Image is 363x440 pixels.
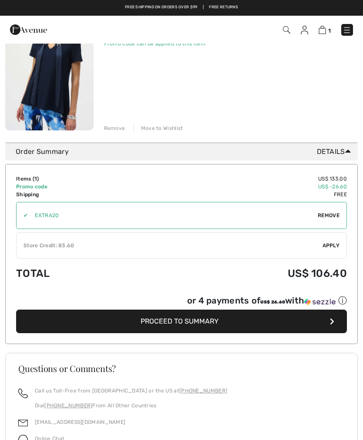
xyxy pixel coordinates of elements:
a: 1 [319,24,331,35]
span: 1 [328,27,331,34]
td: Items ( ) [16,175,136,183]
img: Menu [343,26,351,34]
img: email [18,418,28,428]
a: Free shipping on orders over $99 [125,4,198,10]
img: My Info [301,26,308,34]
div: or 4 payments ofUS$ 26.60withSezzle Click to learn more about Sezzle [16,295,347,310]
td: US$ 133.00 [136,175,347,183]
td: Total [16,259,136,288]
img: Sezzle [304,298,336,306]
div: ✔ [17,211,28,219]
td: Promo code [16,183,136,191]
span: | [203,4,204,10]
a: [PHONE_NUMBER] [44,402,92,409]
div: Store Credit: 83.60 [17,242,323,249]
div: or 4 payments of with [187,295,347,307]
div: Promo code can be applied to this item [104,40,229,48]
div: Move to Wishlist [134,124,183,132]
span: US$ 26.60 [260,300,285,305]
span: Apply [323,242,340,249]
span: Proceed to Summary [141,317,218,325]
a: [PHONE_NUMBER] [179,388,227,394]
p: Dial From All Other Countries [35,402,227,409]
span: Remove [318,211,339,219]
input: Promo code [28,202,318,229]
img: Shopping Bag [319,26,326,34]
img: 1ère Avenue [10,21,47,38]
a: [EMAIL_ADDRESS][DOMAIN_NAME] [35,419,125,425]
div: Remove [104,124,125,132]
button: Proceed to Summary [16,310,347,333]
img: Search [283,26,290,34]
td: US$ 106.40 [136,259,347,288]
td: Shipping [16,191,136,198]
p: Call us Toll-Free from [GEOGRAPHIC_DATA] or the US at [35,387,227,395]
span: 1 [34,176,37,182]
img: call [18,389,28,398]
span: Details [317,147,354,157]
h3: Questions or Comments? [18,364,345,373]
div: Order Summary [16,147,354,157]
a: Free Returns [209,4,238,10]
td: Free [136,191,347,198]
td: US$ -26.60 [136,183,347,191]
a: 1ère Avenue [10,25,47,33]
